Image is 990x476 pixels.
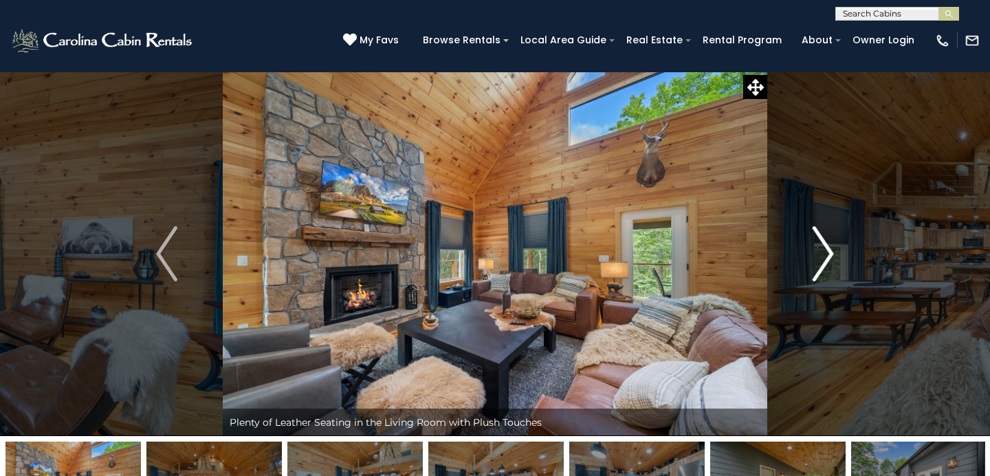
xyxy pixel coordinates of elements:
[696,30,789,51] a: Rental Program
[767,72,879,436] button: Next
[416,30,507,51] a: Browse Rentals
[514,30,613,51] a: Local Area Guide
[619,30,690,51] a: Real Estate
[156,226,177,281] img: arrow
[795,30,839,51] a: About
[223,409,767,436] div: Plenty of Leather Seating in the Living Room with Plush Touches
[965,33,980,48] img: mail-regular-white.png
[111,72,223,436] button: Previous
[343,33,402,48] a: My Favs
[10,27,196,54] img: White-1-2.png
[813,226,833,281] img: arrow
[935,33,950,48] img: phone-regular-white.png
[360,33,399,47] span: My Favs
[846,30,921,51] a: Owner Login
